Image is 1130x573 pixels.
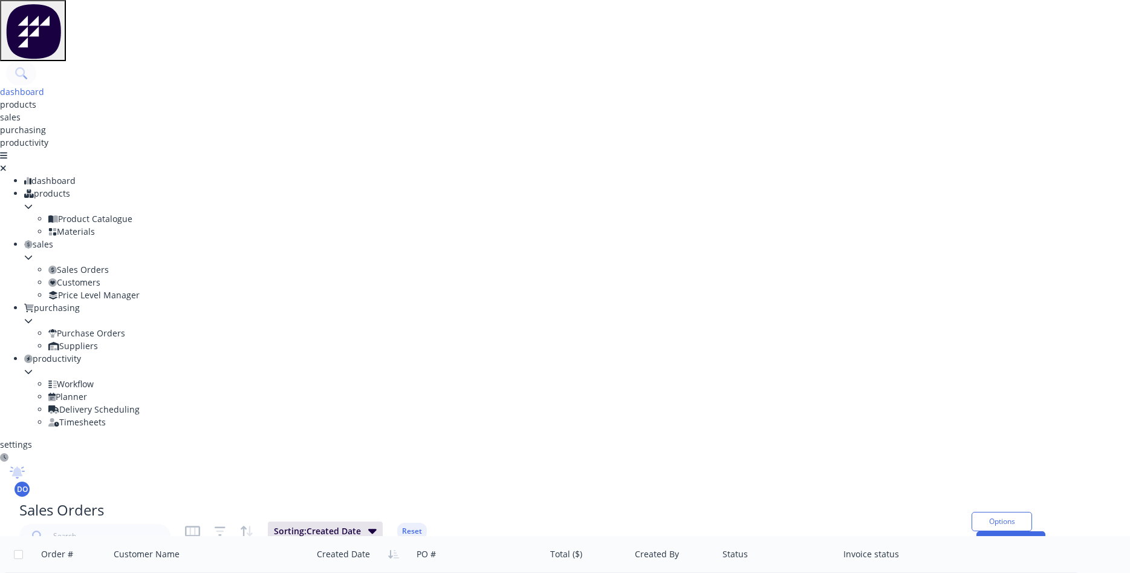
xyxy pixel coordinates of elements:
div: Customer Name [114,548,180,560]
div: sales [24,238,1130,250]
div: Purchase Orders [48,327,1130,339]
div: Total ($) [550,548,582,560]
div: Created Date [317,548,370,560]
button: Create order [976,531,1045,551]
div: Created By [635,548,679,560]
div: products [24,187,1130,200]
div: Status [722,548,748,560]
div: productivity [24,352,1130,365]
button: Options [972,512,1032,531]
div: Materials [48,225,1130,238]
div: purchasing [24,301,1130,314]
div: Invoice status [843,548,899,560]
div: PO # [417,548,436,560]
div: Product Catalogue [48,212,1130,225]
div: Timesheets [48,416,1130,428]
div: Suppliers [48,339,1130,352]
input: Search... [53,524,171,548]
div: dashboard [24,174,1130,187]
div: Sales Orders [48,263,1130,276]
h1: Sales Orders [19,502,170,519]
button: Sorting:Created Date [268,522,383,541]
div: Workflow [48,378,1130,390]
span: Sorting: Created Date [274,525,361,537]
div: Planner [48,390,1130,403]
div: Customers [48,276,1130,289]
button: Reset [397,523,427,540]
div: Order # [41,548,73,560]
div: Delivery Scheduling [48,403,1130,416]
img: Factory [5,2,61,59]
span: DO [17,484,28,495]
div: Price Level Manager [48,289,1130,301]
